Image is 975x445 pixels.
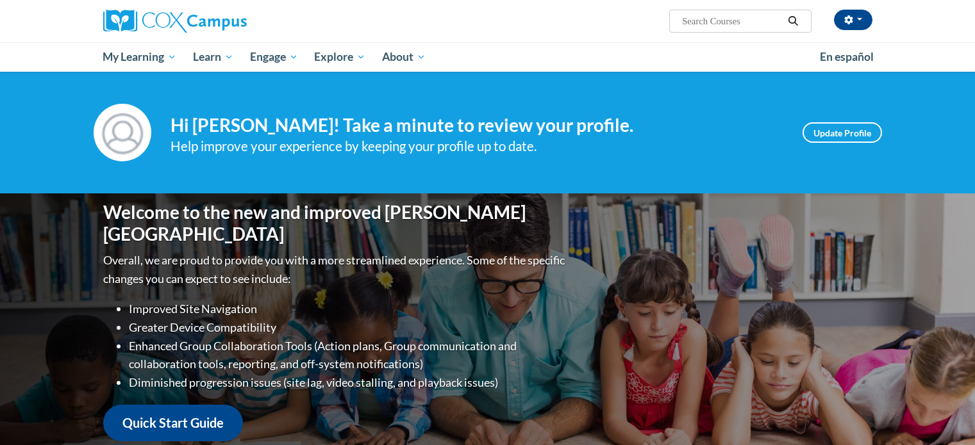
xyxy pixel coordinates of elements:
[103,49,176,65] span: My Learning
[94,104,151,161] img: Profile Image
[812,44,882,70] a: En español
[103,251,568,288] p: Overall, we are proud to provide you with a more streamlined experience. Some of the specific cha...
[103,10,347,33] a: Cox Campus
[129,300,568,318] li: Improved Site Navigation
[820,50,874,63] span: En español
[314,49,365,65] span: Explore
[783,13,803,29] button: Search
[103,10,247,33] img: Cox Campus
[129,337,568,374] li: Enhanced Group Collaboration Tools (Action plans, Group communication and collaboration tools, re...
[803,122,882,143] a: Update Profile
[185,42,242,72] a: Learn
[681,13,783,29] input: Search Courses
[382,49,426,65] span: About
[129,373,568,392] li: Diminished progression issues (site lag, video stalling, and playback issues)
[84,42,892,72] div: Main menu
[306,42,374,72] a: Explore
[95,42,185,72] a: My Learning
[374,42,434,72] a: About
[171,136,783,157] div: Help improve your experience by keeping your profile up to date.
[103,405,243,441] a: Quick Start Guide
[103,202,568,245] h1: Welcome to the new and improved [PERSON_NAME][GEOGRAPHIC_DATA]
[242,42,306,72] a: Engage
[171,115,783,136] h4: Hi [PERSON_NAME]! Take a minute to review your profile.
[193,49,233,65] span: Learn
[129,318,568,337] li: Greater Device Compatibility
[834,10,872,30] button: Account Settings
[250,49,298,65] span: Engage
